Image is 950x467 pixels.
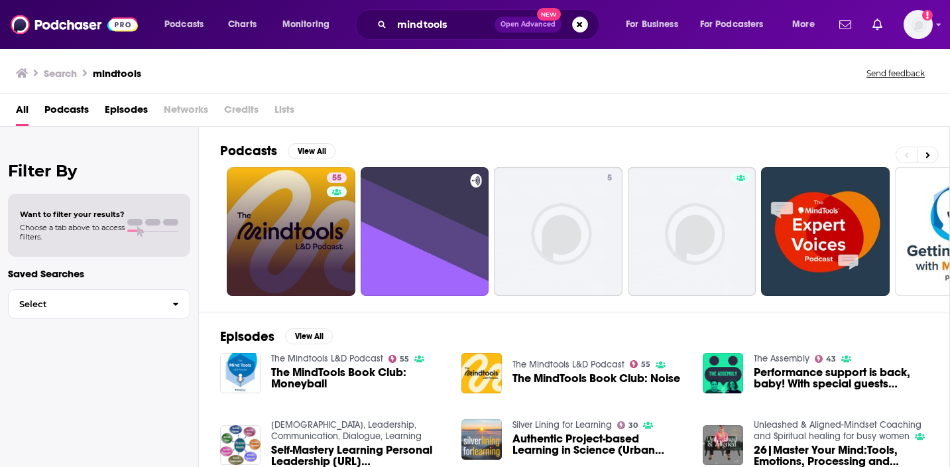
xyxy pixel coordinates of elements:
span: 55 [641,362,650,367]
span: 55 [332,172,341,185]
input: Search podcasts, credits, & more... [392,14,495,35]
button: open menu [691,14,783,35]
a: Authentic Project-based Learning in Science (Urban Farms & Tyre Gardens as Mindtools) [512,433,687,456]
span: Podcasts [164,15,204,34]
button: open menu [783,14,831,35]
h3: Search [44,67,77,80]
a: Performance support is back, baby! With special guests Ross and Paul from MindTools [754,367,928,389]
a: The MindTools Book Club: Moneyball [271,367,445,389]
h2: Podcasts [220,143,277,159]
a: Unleashed & Aligned-Mindset Coaching and Spiritual healing for busy women [754,419,921,442]
button: Send feedback [862,68,929,79]
img: The MindTools Book Club: Moneyball [220,353,261,393]
h2: Episodes [220,328,274,345]
button: Show profile menu [904,10,933,39]
span: Open Advanced [501,21,556,28]
span: Monitoring [282,15,329,34]
span: Logged in as megcassidy [904,10,933,39]
p: Saved Searches [8,267,190,280]
a: Self-Mastery Learning Personal Leadership https://www.mindtools.com/aenkudd/self-mastery [271,444,445,467]
a: 5 [602,172,617,183]
span: 30 [628,423,638,429]
span: Performance support is back, baby! With special guests [PERSON_NAME] and [PERSON_NAME] from MindT... [754,367,928,389]
span: Charts [228,15,257,34]
button: open menu [155,14,221,35]
img: Podchaser - Follow, Share and Rate Podcasts [11,12,138,37]
img: Authentic Project-based Learning in Science (Urban Farms & Tyre Gardens as Mindtools) [461,419,502,460]
button: View All [285,328,333,344]
span: For Podcasters [700,15,764,34]
span: Want to filter your results? [20,210,125,219]
a: 26|Master Your Mind:Tools, Emotions, Processing and Thoughts. [754,444,928,467]
img: Self-Mastery Learning Personal Leadership https://www.mindtools.com/aenkudd/self-mastery [220,425,261,466]
a: 55 [630,360,651,368]
span: Select [9,300,162,308]
a: EpisodesView All [220,328,333,345]
svg: Add a profile image [922,10,933,21]
a: PodcastsView All [220,143,335,159]
a: 43 [815,355,837,363]
a: 30 [617,421,638,429]
img: User Profile [904,10,933,39]
a: 55 [388,355,410,363]
button: open menu [273,14,347,35]
span: New [537,8,561,21]
span: For Business [626,15,678,34]
a: The Assembly [754,353,809,364]
a: The Mindtools L&D Podcast [512,359,624,370]
button: Open AdvancedNew [495,17,562,33]
a: 55 [327,172,347,183]
a: 5 [494,167,623,296]
img: Performance support is back, baby! With special guests Ross and Paul from MindTools [703,353,743,393]
a: The MindTools Book Club: Noise [512,373,680,384]
span: 55 [400,356,409,362]
a: 55 [227,167,355,296]
a: Show notifications dropdown [867,13,888,36]
span: 43 [826,356,836,362]
button: View All [288,143,335,159]
a: The Mindtools L&D Podcast [271,353,383,364]
a: Episodes [105,99,148,126]
span: Authentic Project-based Learning in Science (Urban Farms & [GEOGRAPHIC_DATA] as Mindtools) [512,433,687,456]
a: Islām, Leadership, Communication, Dialogue, Learning [271,419,422,442]
span: Self-Mastery Learning Personal Leadership [URL][DOMAIN_NAME] [271,444,445,467]
a: Silver Lining for Learning [512,419,612,431]
img: The MindTools Book Club: Noise [461,353,502,393]
a: Podcasts [44,99,89,126]
button: Select [8,289,190,319]
span: Credits [224,99,259,126]
a: All [16,99,29,126]
a: Charts [219,14,265,35]
span: Choose a tab above to access filters. [20,223,125,241]
img: 26|Master Your Mind:Tools, Emotions, Processing and Thoughts. [703,425,743,466]
h3: mindtools [93,67,141,80]
a: Show notifications dropdown [834,13,857,36]
span: More [792,15,815,34]
span: 5 [607,172,612,185]
span: Lists [274,99,294,126]
div: Search podcasts, credits, & more... [368,9,612,40]
button: open menu [617,14,695,35]
h2: Filter By [8,161,190,180]
span: Networks [164,99,208,126]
